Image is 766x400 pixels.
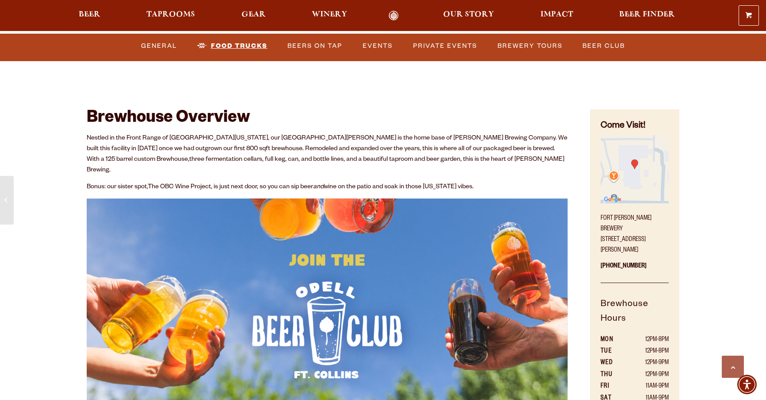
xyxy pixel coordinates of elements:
[535,11,579,21] a: Impact
[359,36,396,56] a: Events
[601,256,669,283] p: [PHONE_NUMBER]
[601,135,669,203] img: Small thumbnail of location on map
[579,36,628,56] a: Beer Club
[146,11,195,18] span: Taprooms
[625,369,669,381] td: 12PM-9PM
[87,156,564,174] span: three fermentation cellars, full keg, can, and bottle lines, and a beautiful taproom and beer gar...
[377,11,410,21] a: Odell Home
[601,298,669,334] h5: Brewhouse Hours
[437,11,500,21] a: Our Story
[722,356,744,378] a: Scroll to top
[443,11,494,18] span: Our Story
[194,36,271,56] a: Food Trucks
[619,11,675,18] span: Beer Finder
[625,381,669,392] td: 11AM-9PM
[494,36,566,56] a: Brewery Tours
[284,36,346,56] a: Beers on Tap
[236,11,272,21] a: Gear
[613,11,681,21] a: Beer Finder
[87,133,568,176] p: Nestled in the Front Range of [GEOGRAPHIC_DATA][US_STATE], our [GEOGRAPHIC_DATA][PERSON_NAME] is ...
[601,369,625,381] th: THU
[148,184,211,191] a: The OBC Wine Project
[241,11,266,18] span: Gear
[601,357,625,369] th: WED
[601,135,669,209] a: Find on Google Maps (opens in a new window)
[79,11,100,18] span: Beer
[141,11,201,21] a: Taprooms
[601,381,625,392] th: FRI
[73,11,106,21] a: Beer
[625,334,669,346] td: 12PM-8PM
[306,11,353,21] a: Winery
[540,11,573,18] span: Impact
[625,346,669,357] td: 12PM-8PM
[601,346,625,357] th: TUE
[87,182,568,193] p: Bonus: our sister spot, , is just next door, so you can sip beer wine on the patio and soak in th...
[312,11,347,18] span: Winery
[138,36,180,56] a: General
[625,357,669,369] td: 12PM-9PM
[410,36,481,56] a: Private Events
[601,120,669,133] h4: Come Visit!
[601,208,669,256] p: Fort [PERSON_NAME] Brewery [STREET_ADDRESS][PERSON_NAME]
[313,184,324,191] em: and
[87,109,568,129] h2: Brewhouse Overview
[601,334,625,346] th: MON
[737,375,757,394] div: Accessibility Menu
